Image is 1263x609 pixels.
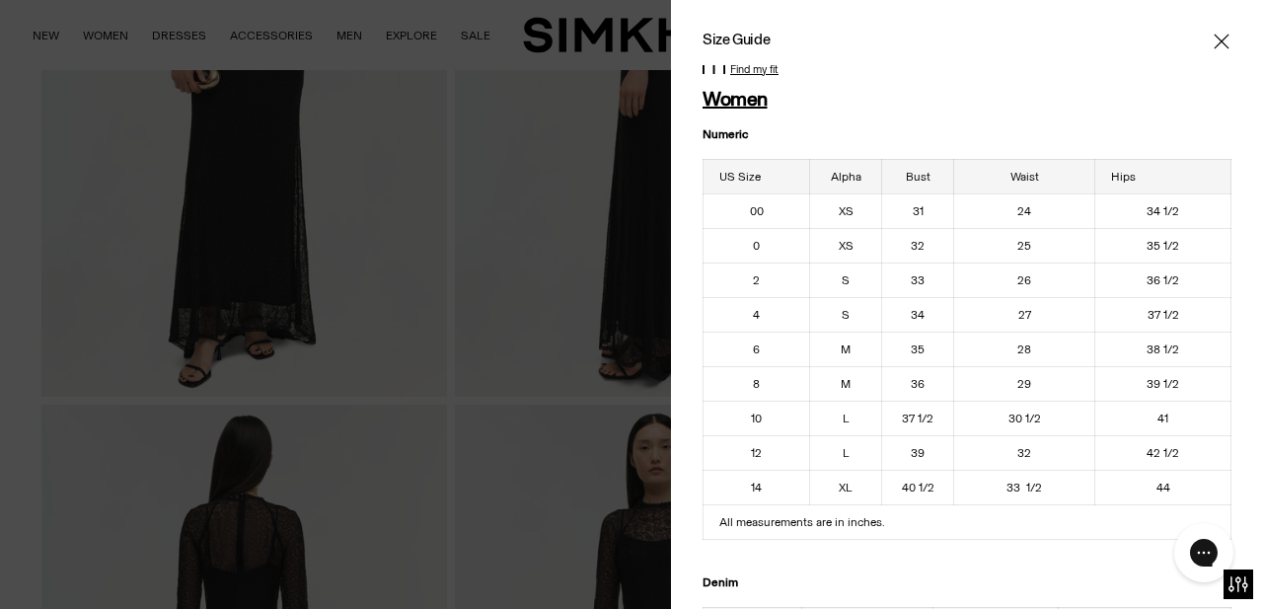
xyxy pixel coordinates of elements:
[810,332,882,366] td: M
[953,228,1094,263] td: 25
[810,228,882,263] td: XS
[704,504,1231,539] td: All measurements are in inches.
[1095,401,1231,435] td: 41
[810,297,882,332] td: S
[882,193,954,228] td: 31
[810,263,882,297] td: S
[882,297,954,332] td: 34
[704,263,810,297] td: 2
[1095,159,1231,193] th: Hips
[704,435,810,470] td: 12
[882,332,954,366] td: 35
[882,435,954,470] td: 39
[16,534,198,593] iframe: Sign Up via Text for Offers
[704,297,810,332] td: 4
[704,228,810,263] td: 0
[953,332,1094,366] td: 28
[1095,297,1231,332] td: 37 1/2
[882,366,954,401] td: 36
[810,159,882,193] th: Alpha
[703,127,748,141] strong: Numeric
[810,401,882,435] td: L
[953,401,1094,435] td: 30 1/2
[882,228,954,263] td: 32
[882,401,954,435] td: 37 1/2
[1095,366,1231,401] td: 39 1/2
[953,435,1094,470] td: 32
[953,159,1094,193] th: Waist
[953,193,1094,228] td: 24
[704,159,810,193] th: US Size
[704,193,810,228] td: 00
[1095,228,1231,263] td: 35 1/2
[1095,470,1231,504] td: 44
[1164,516,1243,589] iframe: Gorgias live chat messenger
[704,366,810,401] td: 8
[882,470,954,504] td: 40 1/2
[703,87,768,111] strong: Women
[1095,332,1231,366] td: 38 1/2
[704,332,810,366] td: 6
[810,366,882,401] td: M
[953,263,1094,297] td: 26
[810,193,882,228] td: XS
[953,470,1094,504] td: 33 1/2
[704,470,810,504] td: 14
[953,366,1094,401] td: 29
[703,575,738,589] strong: Denim
[810,470,882,504] td: XL
[1095,263,1231,297] td: 36 1/2
[953,297,1094,332] td: 27
[810,435,882,470] td: L
[1212,32,1231,51] button: Close
[704,401,810,435] td: 10
[1095,193,1231,228] td: 34 1/2
[882,159,954,193] th: Bust
[882,263,954,297] td: 33
[1095,435,1231,470] td: 42 1/2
